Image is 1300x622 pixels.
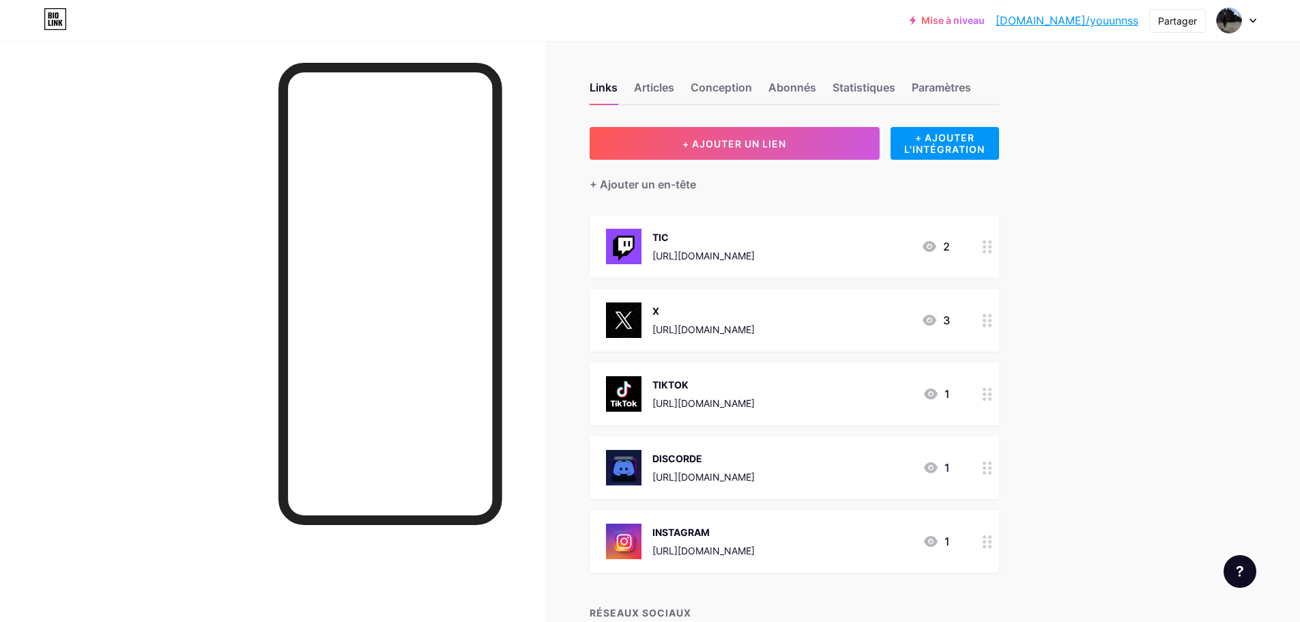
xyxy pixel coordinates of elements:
font: Abonnés [768,81,816,94]
font: 1 [944,461,950,475]
font: Articles [634,81,674,94]
font: + Ajouter un en-tête [590,178,696,191]
font: 3 [943,313,950,327]
font: [URL][DOMAIN_NAME] [652,471,755,483]
font: DISCORDE [652,453,702,464]
img: vous unnss [1216,8,1242,33]
font: TIC [652,231,669,243]
font: [URL][DOMAIN_NAME] [652,397,755,409]
font: [URL][DOMAIN_NAME] [652,324,755,335]
img: X [606,302,641,338]
img: TIC [606,229,641,264]
font: Mise à niveau [921,14,985,26]
font: [URL][DOMAIN_NAME] [652,545,755,556]
font: Statistiques [833,81,895,94]
font: Partager [1158,15,1197,27]
font: X [652,305,659,317]
img: INSTAGRAM [606,524,641,559]
font: TIKTOK [652,379,689,391]
font: + AJOUTER L'INTÉGRATION [904,132,985,155]
font: 2 [943,240,950,253]
a: [DOMAIN_NAME]/youunnss [996,12,1138,29]
font: 1 [944,535,950,548]
font: + AJOUTER UN LIEN [682,138,786,150]
font: [DOMAIN_NAME]/youunnss [996,14,1138,27]
font: INSTAGRAM [652,526,710,538]
font: 1 [944,387,950,401]
font: [URL][DOMAIN_NAME] [652,250,755,261]
img: DISCORDE [606,450,641,485]
font: RÉSEAUX SOCIAUX [590,607,691,619]
font: Paramètres [912,81,971,94]
button: + AJOUTER UN LIEN [590,127,880,160]
font: Links [590,81,618,94]
img: TIKTOK [606,376,641,412]
font: Conception [691,81,752,94]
